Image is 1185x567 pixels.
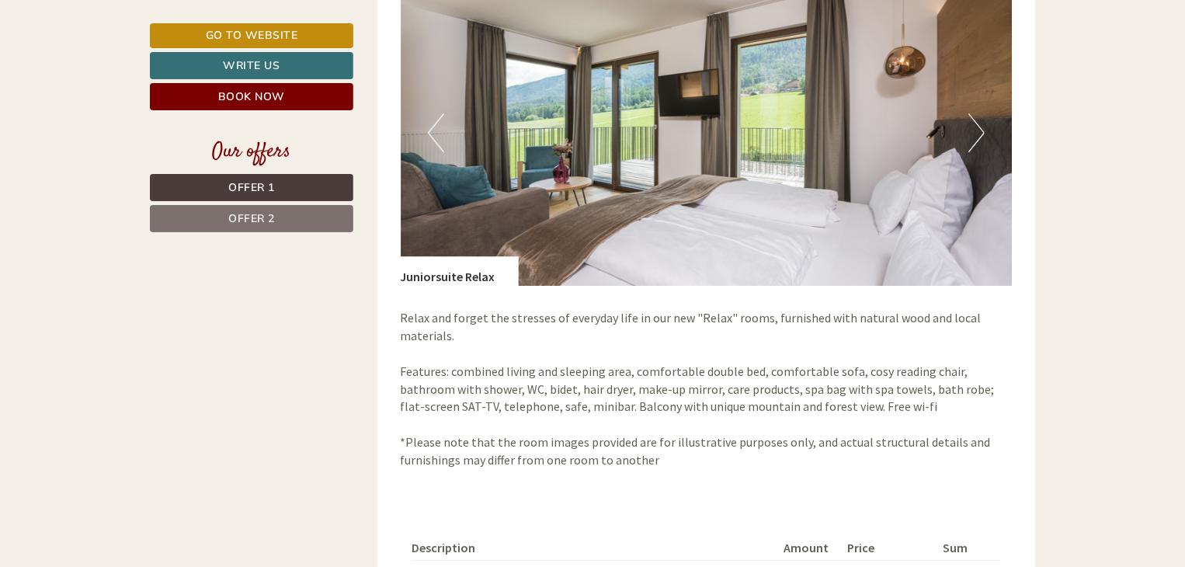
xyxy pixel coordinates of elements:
[841,536,937,560] th: Price
[150,137,353,166] div: Our offers
[228,211,275,226] span: Offer 2
[412,536,778,560] th: Description
[968,113,985,152] button: Next
[228,180,275,195] span: Offer 1
[23,75,172,86] small: 14:36
[12,42,179,89] div: Hello, how can we help you?
[937,536,1000,560] th: Sum
[23,45,172,57] div: [GEOGRAPHIC_DATA]
[428,113,444,152] button: Previous
[150,83,353,110] a: Book now
[401,256,519,286] div: Juniorsuite Relax
[401,309,1013,469] p: Relax and forget the stresses of everyday life in our new "Relax" rooms, furnished with natural w...
[533,409,612,437] button: Send
[150,52,353,79] a: Write us
[778,536,842,560] th: Amount
[278,12,334,38] div: [DATE]
[150,23,353,48] a: Go to website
